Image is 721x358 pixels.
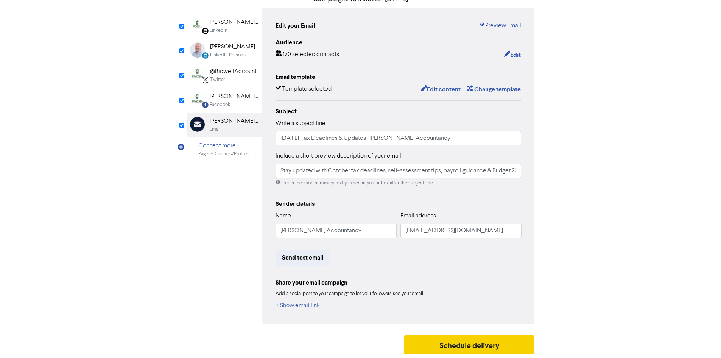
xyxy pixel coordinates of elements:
div: [PERSON_NAME] Accountancy Limited [210,18,258,27]
div: This is the short summary text you see in your inbox after the subject line. [276,180,522,187]
button: Send test email [276,250,330,266]
div: Linkedin [PERSON_NAME] Accountancy LimitedLinkedIn [187,14,262,38]
div: [PERSON_NAME] Accountancy [210,92,258,101]
div: Facebook [PERSON_NAME] AccountancyFacebook [187,88,262,113]
div: Add a social post to your campaign to let your followers see your email. [276,290,522,298]
label: Email address [400,211,436,220]
div: Subject [276,107,522,116]
div: Connect more [198,141,249,150]
div: [PERSON_NAME] Accountancy [210,117,258,126]
div: Edit your Email [276,21,315,30]
div: LinkedIn [210,27,227,34]
button: Edit content [420,84,461,94]
div: Email [210,126,221,133]
div: [PERSON_NAME] AccountancyEmail [187,113,262,137]
label: Name [276,211,291,220]
label: Include a short preview description of your email [276,152,401,161]
div: LinkedinPersonal [PERSON_NAME]LinkedIn Personal [187,38,262,63]
div: LinkedIn Personal [210,52,247,59]
div: Email template [276,72,522,81]
img: Facebook [190,92,205,107]
button: Schedule delivery [404,335,535,354]
div: Twitter@BidwellAccountTwitter [187,63,262,88]
div: Pages/Channels/Profiles [198,150,249,158]
div: Connect morePages/Channels/Profiles [187,137,262,162]
div: Facebook [210,101,230,108]
div: Sender details [276,199,522,208]
div: 170 selected contacts [276,50,339,60]
img: Twitter [190,67,205,82]
div: @BidwellAccount [210,67,257,76]
img: LinkedinPersonal [190,42,205,58]
img: Linkedin [190,18,205,33]
div: Share your email campaign [276,278,522,287]
div: Audience [276,38,522,47]
button: Edit [504,50,521,60]
div: [PERSON_NAME] [210,42,255,52]
a: Preview Email [479,21,521,30]
button: Change template [467,84,521,94]
div: Twitter [210,76,225,83]
div: Template selected [276,84,332,94]
button: + Show email link [276,301,320,311]
iframe: Chat Widget [683,322,721,358]
label: Write a subject line [276,119,325,128]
